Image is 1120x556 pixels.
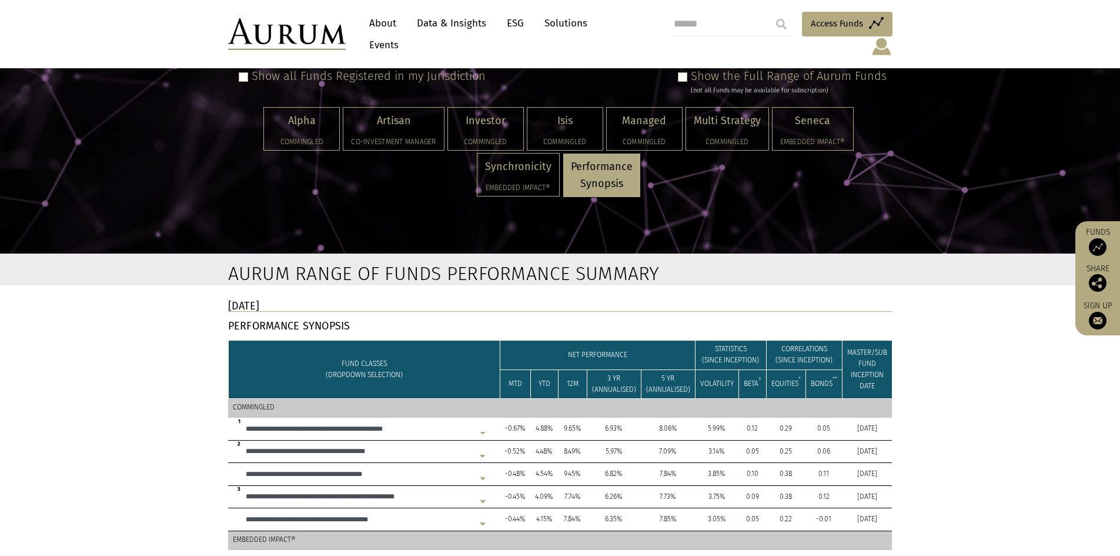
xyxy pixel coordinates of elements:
p: Seneca [780,112,845,129]
p: Synchronicity [485,158,551,175]
td: 7.84% [558,508,587,531]
label: Show all Funds Registered in my Jurisdiction [252,69,486,83]
td: 3.14% [695,440,738,463]
td: 0.12 [738,418,766,440]
td: -0.01 [805,508,842,531]
td: BETA [738,369,766,398]
p: Investor [456,112,516,129]
td: -0.45% [500,485,530,508]
td: -0.48% [500,463,530,486]
td: [DATE] [842,485,892,508]
td: 9.45% [558,463,587,486]
a: Solutions [539,12,593,34]
td: 0.38 [766,485,805,508]
td: -0.67% [500,418,530,440]
td: 0.06 [805,440,842,463]
td: NET PERFORMANCE [500,341,695,369]
h2: Aurum Range of Funds Performance Summary [228,262,494,285]
td: 4.54% [530,463,558,486]
td: 8.06% [641,418,695,440]
td: CORRELATIONS (SINCE INCEPTION) [766,341,842,369]
h4: PERFORMANCE SYNOPSIS [228,321,892,331]
td: 5.97% [587,440,641,463]
a: Funds [1081,227,1114,256]
img: Share this post [1089,274,1106,292]
td: 3 YR (ANNUALISED) [587,369,641,398]
sup: † [758,376,761,382]
td: COMMINGLED [228,398,892,418]
span: Access Funds [811,16,863,31]
td: MTD [500,369,530,398]
h5: Commingled [272,138,332,145]
td: FUND CLASSES (DROPDOWN SELECTION) [228,341,500,399]
p: Performance Synopsis [571,158,633,192]
td: 0.11 [805,463,842,486]
td: 0.25 [766,440,805,463]
td: 7.73% [641,485,695,508]
h4: [DATE] [228,301,892,312]
img: Sign up to our newsletter [1089,312,1106,329]
a: ESG [501,12,530,34]
td: 0.05 [805,418,842,440]
td: 4.88% [530,418,558,440]
td: 0.29 [766,418,805,440]
p: Alpha [272,112,332,129]
td: 0.10 [738,463,766,486]
p: Isis [535,112,595,129]
td: 4.09% [530,485,558,508]
td: 6.93% [587,418,641,440]
td: 6.82% [587,463,641,486]
td: YTD [530,369,558,398]
td: [DATE] [842,508,892,531]
h5: Embedded Impact® [485,184,551,191]
h5: Commingled [456,138,516,145]
td: -0.52% [500,440,530,463]
td: [DATE] [842,463,892,486]
h5: Commingled [694,138,761,145]
h5: Commingled [535,138,595,145]
a: Sign up [1081,301,1114,329]
td: 0.22 [766,508,805,531]
a: Access Funds [802,12,892,36]
td: MASTER/SUB FUND INCEPTION DATE [842,341,892,399]
td: 6.35% [587,508,641,531]
td: EQUITIES [766,369,805,398]
p: Multi Strategy [694,112,761,129]
td: 5 YR (ANNUALISED) [641,369,695,398]
div: (not all Funds may be available for subscription) [691,85,887,96]
td: [DATE] [842,418,892,440]
sup: 3 [238,486,240,492]
td: VOLATILITY [695,369,738,398]
h5: Commingled [614,138,674,145]
img: Aurum [228,18,346,50]
img: Access Funds [1089,238,1106,256]
td: BONDS [805,369,842,398]
input: Submit [770,12,793,36]
td: 4.48% [530,440,558,463]
td: 9.65% [558,418,587,440]
td: 8.49% [558,440,587,463]
td: 3.85% [695,463,738,486]
td: 0.05 [738,508,766,531]
td: 0.09 [738,485,766,508]
td: 7.74% [558,485,587,508]
td: 0.05 [738,440,766,463]
sup: 1 [238,418,240,424]
a: Data & Insights [411,12,492,34]
td: 3.05% [695,508,738,531]
img: account-icon.svg [871,36,892,56]
p: Managed [614,112,674,129]
td: [DATE] [842,440,892,463]
td: 5.99% [695,418,738,440]
td: 3.75% [695,485,738,508]
td: STATISTICS (SINCE INCEPTION) [695,341,766,369]
td: 4.15% [530,508,558,531]
td: 0.38 [766,463,805,486]
h5: Co-investment Manager [351,138,436,145]
td: EMBEDDED IMPACT® [228,531,892,550]
td: 7.84% [641,463,695,486]
p: Artisan [351,112,436,129]
td: 6.26% [587,485,641,508]
sup: 2 [238,441,240,447]
td: 0.12 [805,485,842,508]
